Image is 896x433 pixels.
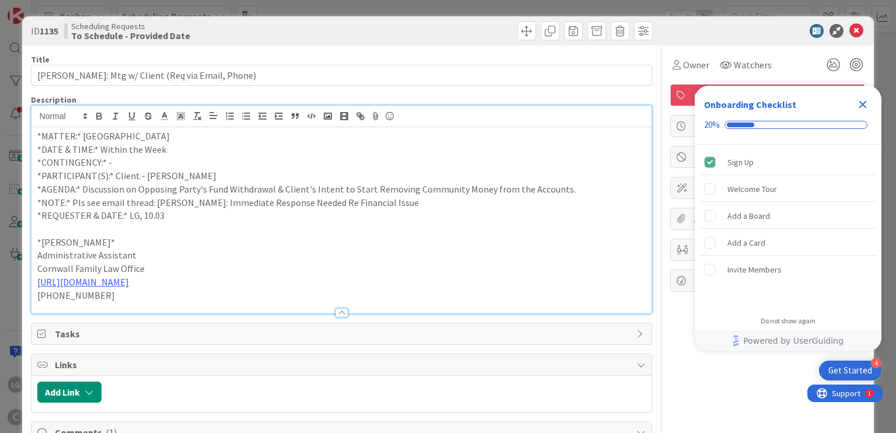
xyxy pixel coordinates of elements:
[694,274,843,288] span: Metrics
[61,5,64,14] div: 1
[37,249,645,262] p: Administrative Assistant
[853,95,872,114] div: Close Checklist
[694,119,843,133] span: Dates
[761,316,815,326] div: Do not show again
[727,263,782,277] div: Invite Members
[699,176,877,202] div: Welcome Tour is incomplete.
[31,24,58,38] span: ID
[37,196,645,209] p: *NOTE:* Pls see email thread: [PERSON_NAME]: Immediate Response Needed Re Financial Issue
[55,358,630,372] span: Links
[704,120,720,130] div: 20%
[37,130,645,143] p: *MATTER:* [GEOGRAPHIC_DATA]
[37,156,645,169] p: *CONTINGENCY:* -
[701,330,876,351] a: Powered by UserGuiding
[695,145,881,309] div: Checklist items
[37,276,129,288] a: [URL][DOMAIN_NAME]
[699,230,877,256] div: Add a Card is incomplete.
[55,327,630,341] span: Tasks
[871,358,881,368] div: 4
[31,54,50,65] label: Title
[727,182,777,196] div: Welcome Tour
[727,155,754,169] div: Sign Up
[743,334,843,348] span: Powered by UserGuiding
[37,183,645,196] p: *AGENDA:* Discussion on Opposing Party's Fund Withdrawal & Client's Intent to Start Removing Comm...
[683,58,709,72] span: Owner
[694,212,843,226] span: Attachments
[828,365,872,376] div: Get Started
[704,97,796,111] div: Onboarding Checklist
[37,382,101,403] button: Add Link
[31,95,76,105] span: Description
[37,169,645,183] p: *PARTICIPANT(S):* Client - [PERSON_NAME]
[37,209,645,222] p: *REQUESTER & DATE:* LG, 10.03
[699,149,877,175] div: Sign Up is complete.
[24,2,53,16] span: Support
[819,361,881,380] div: Open Get Started checklist, remaining modules: 4
[699,257,877,282] div: Invite Members is incomplete.
[31,65,652,86] input: type card name here...
[699,203,877,229] div: Add a Board is incomplete.
[37,262,645,275] p: Cornwall Family Law Office
[727,209,770,223] div: Add a Board
[40,25,58,37] b: 1135
[71,31,190,40] b: To Schedule - Provided Date
[71,22,190,31] span: Scheduling Requests
[727,236,765,250] div: Add a Card
[695,330,881,351] div: Footer
[37,143,645,156] p: *DATE & TIME:* Within the Week
[694,150,843,164] span: Block
[695,86,881,351] div: Checklist Container
[37,236,645,249] p: *[PERSON_NAME]*
[694,181,843,195] span: Custom Fields
[734,58,772,72] span: Watchers
[694,243,843,257] span: Mirrors
[37,289,645,302] p: [PHONE_NUMBER]
[694,88,843,102] span: Client Related
[704,120,872,130] div: Checklist progress: 20%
